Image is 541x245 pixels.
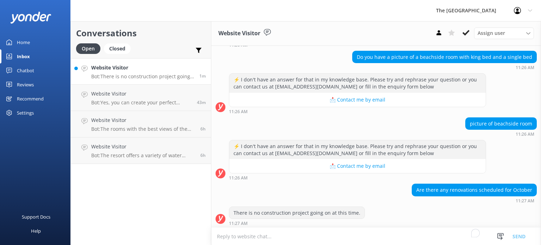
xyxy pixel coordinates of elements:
[200,126,206,132] span: 11:04am 12-Aug-2025 (UTC -10:00) Pacific/Honolulu
[229,93,486,107] button: 📩 Contact me by email
[229,110,248,114] strong: 11:26 AM
[229,140,486,159] div: ⚡ I don't have an answer for that in my knowledge base. Please try and rephrase your question or ...
[229,159,486,173] button: 📩 Contact me by email
[71,85,211,111] a: Website VisitorBot:Yes, you can create your perfect Rarotongan holiday package with our Resort & ...
[17,49,30,63] div: Inbox
[71,111,211,137] a: Website VisitorBot:The rooms with the best views of the lagoon at The [GEOGRAPHIC_DATA] include: ...
[412,198,537,203] div: 05:27pm 12-Aug-2025 (UTC -10:00) Pacific/Honolulu
[91,73,194,80] p: Bot: There is no construction project going on at this time.
[229,175,486,180] div: 05:26pm 12-Aug-2025 (UTC -10:00) Pacific/Honolulu
[76,44,104,52] a: Open
[197,99,206,105] span: 04:43pm 12-Aug-2025 (UTC -10:00) Pacific/Honolulu
[199,73,206,79] span: 05:27pm 12-Aug-2025 (UTC -10:00) Pacific/Honolulu
[71,58,211,85] a: Website VisitorBot:There is no construction project going on at this time.1m
[91,126,195,132] p: Bot: The rooms with the best views of the lagoon at The [GEOGRAPHIC_DATA] include: - Beachfront R...
[516,132,534,136] strong: 11:26 AM
[466,118,536,130] div: picture of beachside room
[91,64,194,72] h4: Website Visitor
[17,63,34,78] div: Chatbot
[91,99,192,106] p: Bot: Yes, you can create your perfect Rarotongan holiday package with our Resort & Air Packages. ...
[229,43,248,47] strong: 11:26 AM
[478,29,505,37] span: Assign user
[104,43,131,54] div: Closed
[229,74,486,92] div: ⚡ I don't have an answer for that in my knowledge base. Please try and rephrase your question or ...
[229,221,248,226] strong: 11:27 AM
[211,228,541,245] textarea: To enrich screen reader interactions, please activate Accessibility in Grammarly extension settings
[229,176,248,180] strong: 11:26 AM
[229,109,486,114] div: 05:26pm 12-Aug-2025 (UTC -10:00) Pacific/Honolulu
[516,66,534,70] strong: 11:26 AM
[17,35,30,49] div: Home
[91,90,192,98] h4: Website Visitor
[22,210,50,224] div: Support Docs
[474,27,534,39] div: Assign User
[17,92,44,106] div: Recommend
[412,184,536,196] div: Are there any renovations scheduled for October
[229,42,405,47] div: 05:26pm 12-Aug-2025 (UTC -10:00) Pacific/Honolulu
[76,43,100,54] div: Open
[11,12,51,23] img: yonder-white-logo.png
[353,51,536,63] div: Do you have a picture of a beachside room with king bed and a single bed
[31,224,41,238] div: Help
[229,207,365,219] div: There is no construction project going on at this time.
[71,137,211,164] a: Website VisitorBot:The resort offers a variety of water activities, including snorkeling, kayakin...
[91,152,195,159] p: Bot: The resort offers a variety of water activities, including snorkeling, kayaking, and stand-u...
[516,199,534,203] strong: 11:27 AM
[17,106,34,120] div: Settings
[91,143,195,151] h4: Website Visitor
[465,131,537,136] div: 05:26pm 12-Aug-2025 (UTC -10:00) Pacific/Honolulu
[218,29,260,38] h3: Website Visitor
[229,221,365,226] div: 05:27pm 12-Aug-2025 (UTC -10:00) Pacific/Honolulu
[200,152,206,158] span: 10:45am 12-Aug-2025 (UTC -10:00) Pacific/Honolulu
[91,116,195,124] h4: Website Visitor
[104,44,134,52] a: Closed
[17,78,34,92] div: Reviews
[352,65,537,70] div: 05:26pm 12-Aug-2025 (UTC -10:00) Pacific/Honolulu
[76,26,206,40] h2: Conversations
